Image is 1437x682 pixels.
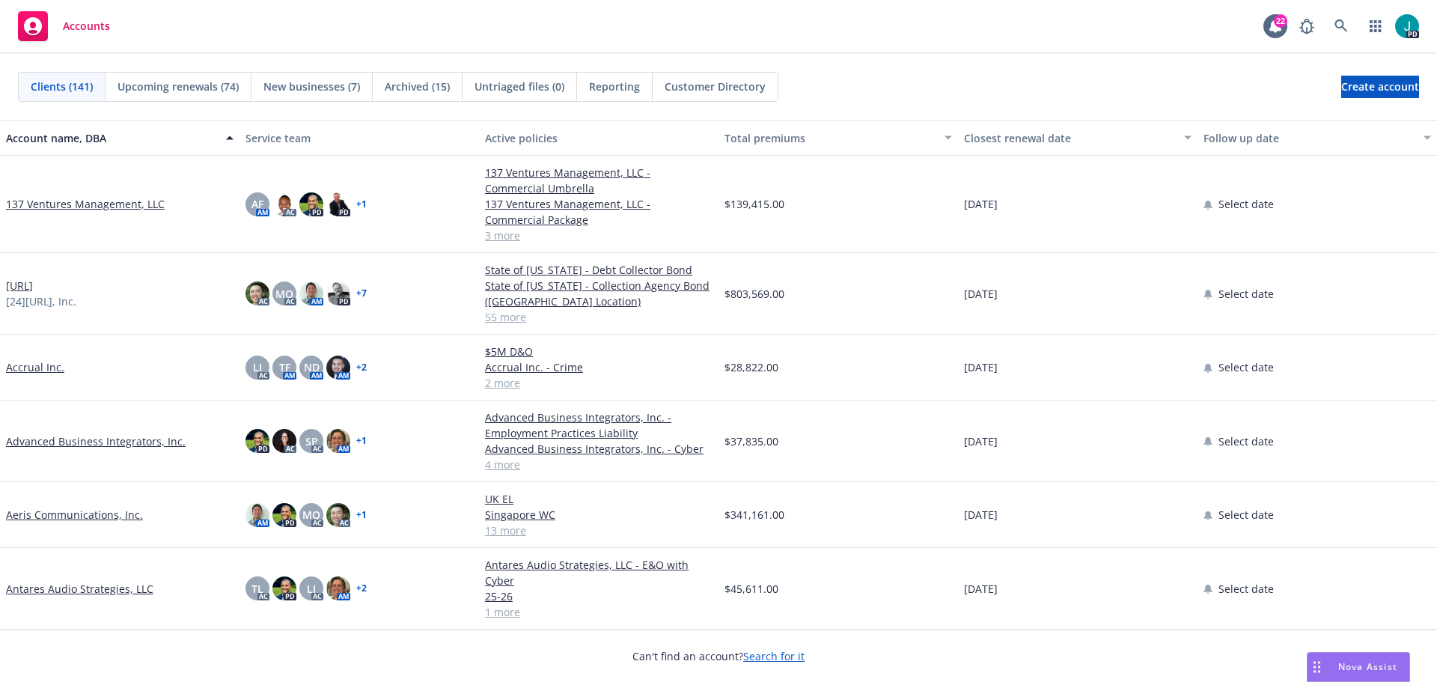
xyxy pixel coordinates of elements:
[964,507,998,523] span: [DATE]
[305,433,318,449] span: SP
[1274,14,1287,28] div: 22
[272,429,296,453] img: photo
[485,278,713,309] a: State of [US_STATE] - Collection Agency Bond ([GEOGRAPHIC_DATA] Location)
[964,196,998,212] span: [DATE]
[304,359,320,375] span: ND
[385,79,450,94] span: Archived (15)
[356,584,367,593] a: + 2
[485,262,713,278] a: State of [US_STATE] - Debt Collector Bond
[1218,581,1274,597] span: Select date
[485,196,713,228] a: 137 Ventures Management, LLC - Commercial Package
[1338,660,1397,673] span: Nova Assist
[485,228,713,243] a: 3 more
[326,503,350,527] img: photo
[356,436,367,445] a: + 1
[326,356,350,380] img: photo
[724,581,778,597] span: $45,611.00
[632,648,805,664] span: Can't find an account?
[251,581,263,597] span: TL
[272,576,296,600] img: photo
[485,507,713,523] a: Singapore WC
[1341,76,1419,98] a: Create account
[724,507,784,523] span: $341,161.00
[6,359,64,375] a: Accrual Inc.
[356,200,367,209] a: + 1
[964,130,1175,146] div: Closest renewal date
[272,503,296,527] img: photo
[718,120,958,156] button: Total premiums
[302,507,320,523] span: MQ
[964,286,998,302] span: [DATE]
[12,5,116,47] a: Accounts
[6,507,143,523] a: Aeris Communications, Inc.
[958,120,1197,156] button: Closest renewal date
[485,375,713,391] a: 2 more
[6,130,217,146] div: Account name, DBA
[251,196,263,212] span: AF
[485,557,713,588] a: Antares Audio Strategies, LLC - E&O with Cyber
[1218,433,1274,449] span: Select date
[485,165,713,196] a: 137 Ventures Management, LLC - Commercial Umbrella
[743,649,805,663] a: Search for it
[279,359,290,375] span: TF
[245,130,473,146] div: Service team
[724,196,784,212] span: $139,415.00
[964,581,998,597] span: [DATE]
[1395,14,1419,38] img: photo
[964,433,998,449] span: [DATE]
[485,523,713,538] a: 13 more
[964,359,998,375] span: [DATE]
[1218,286,1274,302] span: Select date
[118,79,239,94] span: Upcoming renewals (74)
[245,429,269,453] img: photo
[263,79,360,94] span: New businesses (7)
[1218,507,1274,523] span: Select date
[724,359,778,375] span: $28,822.00
[485,309,713,325] a: 55 more
[475,79,564,94] span: Untriaged files (0)
[485,409,713,441] a: Advanced Business Integrators, Inc. - Employment Practices Liability
[1218,359,1274,375] span: Select date
[1203,130,1415,146] div: Follow up date
[272,192,296,216] img: photo
[6,581,153,597] a: Antares Audio Strategies, LLC
[485,491,713,507] a: UK EL
[485,457,713,472] a: 4 more
[485,604,713,620] a: 1 more
[485,441,713,457] a: Advanced Business Integrators, Inc. - Cyber
[245,281,269,305] img: photo
[665,79,766,94] span: Customer Directory
[724,130,936,146] div: Total premiums
[1361,11,1391,41] a: Switch app
[1341,73,1419,101] span: Create account
[356,511,367,520] a: + 1
[485,588,713,604] a: 25-26
[326,192,350,216] img: photo
[1308,653,1326,681] div: Drag to move
[1307,652,1410,682] button: Nova Assist
[356,289,367,298] a: + 7
[6,278,33,293] a: [URL]
[1326,11,1356,41] a: Search
[1292,11,1322,41] a: Report a Bug
[239,120,479,156] button: Service team
[485,130,713,146] div: Active policies
[485,359,713,375] a: Accrual Inc. - Crime
[275,286,293,302] span: MQ
[326,576,350,600] img: photo
[479,120,718,156] button: Active policies
[63,20,110,32] span: Accounts
[326,429,350,453] img: photo
[31,79,93,94] span: Clients (141)
[326,281,350,305] img: photo
[299,281,323,305] img: photo
[1197,120,1437,156] button: Follow up date
[299,192,323,216] img: photo
[356,363,367,372] a: + 2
